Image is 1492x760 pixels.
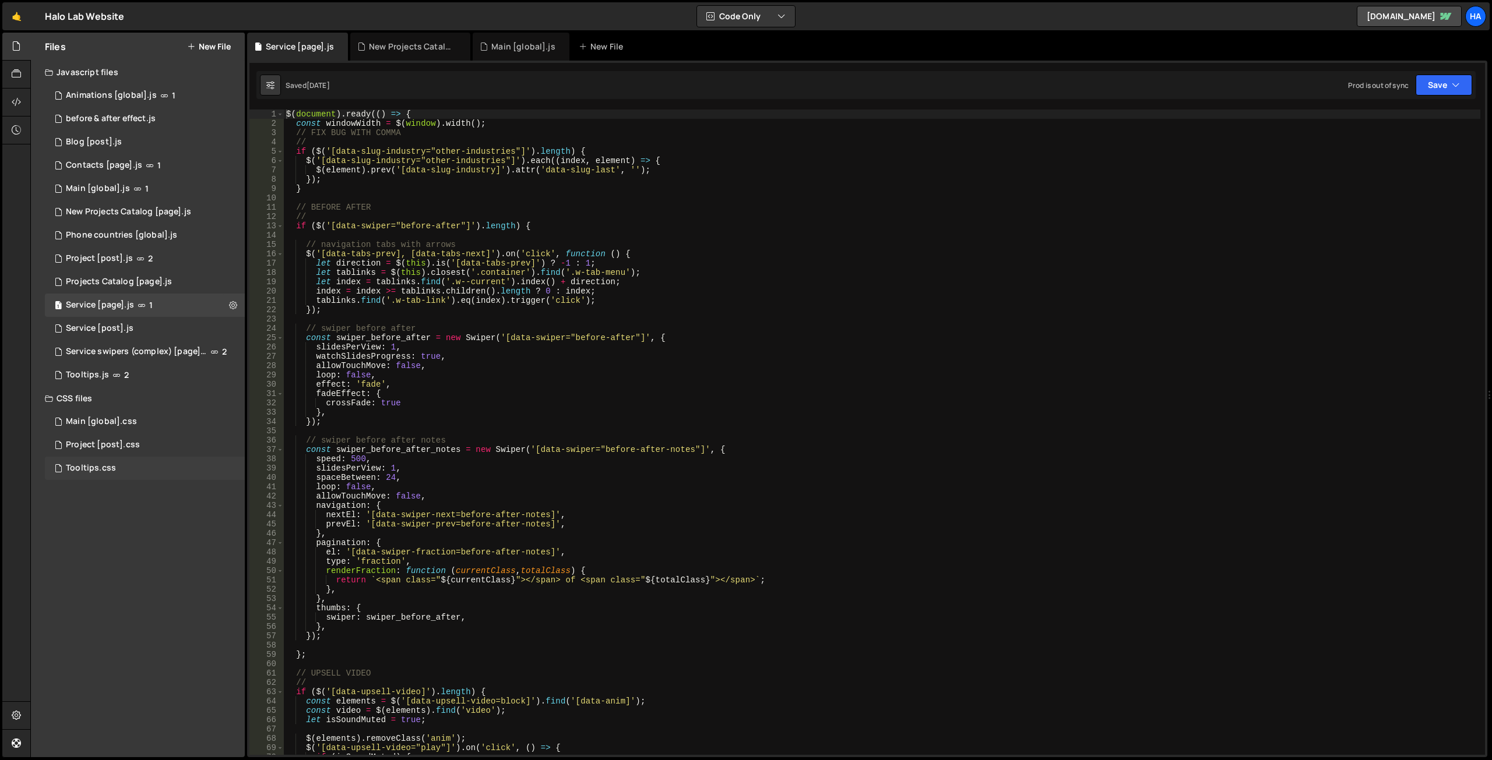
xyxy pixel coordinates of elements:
span: 2 [148,254,153,263]
div: 20 [249,287,284,296]
div: 826/7934.js [45,317,245,340]
div: 46 [249,529,284,538]
div: 52 [249,585,284,594]
div: 826/19389.js [45,107,245,130]
h2: Files [45,40,66,53]
span: 2 [124,370,129,380]
div: 39 [249,464,284,473]
div: 13 [249,221,284,231]
span: 1 [145,184,149,193]
div: 42 [249,492,284,501]
div: Contacts [page].js [66,160,142,171]
div: Project [post].js [66,253,133,264]
div: 12 [249,212,284,221]
div: 69 [249,743,284,752]
div: 37 [249,445,284,454]
div: 7 [249,165,284,175]
div: 53 [249,594,284,603]
div: 50 [249,566,284,575]
div: 40 [249,473,284,482]
div: before & after effect.js [66,114,156,124]
div: 54 [249,603,284,613]
div: 2 [249,119,284,128]
div: Projects Catalog [page].js [66,277,172,287]
div: 43 [249,501,284,510]
div: 34 [249,417,284,426]
div: 27 [249,352,284,361]
div: [DATE] [307,80,330,90]
div: 49 [249,557,284,566]
div: 65 [249,706,284,715]
div: 4 [249,137,284,147]
button: New File [187,42,231,51]
div: 33 [249,408,284,417]
div: New Projects Catalog [page].js [369,41,456,52]
div: 9 [249,184,284,193]
span: 1 [149,301,153,310]
div: 826/9226.css [45,433,245,457]
div: 6 [249,156,284,165]
div: 826/8793.js [45,340,249,363]
div: Javascript files [31,61,245,84]
div: 47 [249,538,284,547]
div: Phone countries [global].js [66,230,177,241]
div: Service [post].js [66,323,133,334]
div: 48 [249,547,284,557]
div: CSS files [31,387,245,410]
div: 23 [249,314,284,324]
div: 11 [249,203,284,212]
button: Code Only [697,6,795,27]
div: 68 [249,734,284,743]
div: 826/8916.js [45,247,245,270]
div: 62 [249,678,284,687]
div: 826/24828.js [45,224,245,247]
div: 16 [249,249,284,259]
a: 🤙 [2,2,31,30]
div: 826/10500.js [45,294,245,317]
div: 8 [249,175,284,184]
div: New File [579,41,628,52]
div: 29 [249,370,284,380]
div: Prod is out of sync [1348,80,1409,90]
div: Animations [global].js [66,90,157,101]
div: 19 [249,277,284,287]
div: 44 [249,510,284,519]
div: Service swipers (complex) [page].js [66,347,206,357]
div: 18 [249,268,284,277]
div: 32 [249,398,284,408]
div: 826/10093.js [45,270,245,294]
div: 58 [249,641,284,650]
div: Service [page].js [266,41,334,52]
div: 1 [249,109,284,119]
div: 66 [249,715,284,724]
div: 28 [249,361,284,370]
a: Ha [1465,6,1486,27]
div: Saved [286,80,330,90]
div: 64 [249,697,284,706]
div: Main [global].js [491,41,555,52]
div: 826/1521.js [45,177,245,200]
div: Main [global].css [66,416,137,427]
div: Halo Lab Website [45,9,125,23]
div: Service [page].js [66,300,134,310]
div: 36 [249,436,284,445]
div: 45 [249,519,284,529]
div: 31 [249,389,284,398]
div: 826/1551.js [45,154,245,177]
div: 67 [249,724,284,734]
div: 15 [249,240,284,249]
div: Blog [post].js [66,137,122,147]
button: Save [1416,75,1472,96]
div: 3 [249,128,284,137]
div: 61 [249,669,284,678]
div: 826/3363.js [45,130,245,154]
div: 826/18329.js [45,363,245,387]
div: 24 [249,324,284,333]
div: 826/2754.js [45,84,245,107]
div: 35 [249,426,284,436]
div: Project [post].css [66,440,140,450]
div: 38 [249,454,284,464]
span: 2 [222,347,227,356]
div: 41 [249,482,284,492]
div: 51 [249,575,284,585]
